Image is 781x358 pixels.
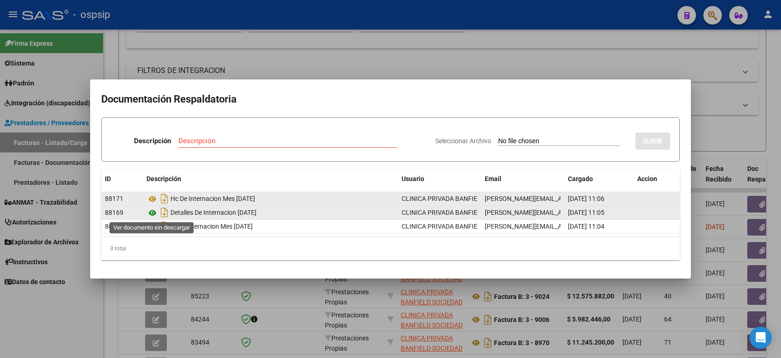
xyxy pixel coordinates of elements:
[398,169,481,189] datatable-header-cell: Usuario
[481,169,564,189] datatable-header-cell: Email
[402,223,509,230] span: CLINICA PRIVADA BANFIELD (3912) -
[159,205,171,220] i: Descargar documento
[568,195,604,202] span: [DATE] 11:06
[105,195,123,202] span: 88171
[101,91,680,108] h2: Documentación Respaldatoria
[568,209,604,216] span: [DATE] 11:05
[159,219,171,234] i: Descargar documento
[146,191,394,206] div: Hc De Internacion Mes [DATE]
[101,169,143,189] datatable-header-cell: ID
[402,195,509,202] span: CLINICA PRIVADA BANFIELD (3912) -
[146,205,394,220] div: Detalles De Internacion [DATE]
[485,175,501,182] span: Email
[105,223,123,230] span: 88168
[637,175,657,182] span: Accion
[146,175,181,182] span: Descripción
[634,169,680,189] datatable-header-cell: Accion
[635,133,670,150] button: SUBIR
[568,223,604,230] span: [DATE] 11:04
[402,175,424,182] span: Usuario
[643,137,663,146] span: SUBIR
[485,223,637,230] span: [PERSON_NAME][EMAIL_ADDRESS][DOMAIN_NAME]
[105,209,123,216] span: 88169
[105,175,111,182] span: ID
[101,237,680,260] div: 3 total
[568,175,593,182] span: Cargado
[159,191,171,206] i: Descargar documento
[143,169,398,189] datatable-header-cell: Descripción
[146,219,394,234] div: Total Internacion Mes [DATE]
[402,209,509,216] span: CLINICA PRIVADA BANFIELD (3912) -
[485,209,637,216] span: [PERSON_NAME][EMAIL_ADDRESS][DOMAIN_NAME]
[435,137,491,145] span: Seleccionar Archivo
[485,195,637,202] span: [PERSON_NAME][EMAIL_ADDRESS][DOMAIN_NAME]
[750,327,772,349] div: Open Intercom Messenger
[564,169,634,189] datatable-header-cell: Cargado
[134,136,171,146] p: Descripción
